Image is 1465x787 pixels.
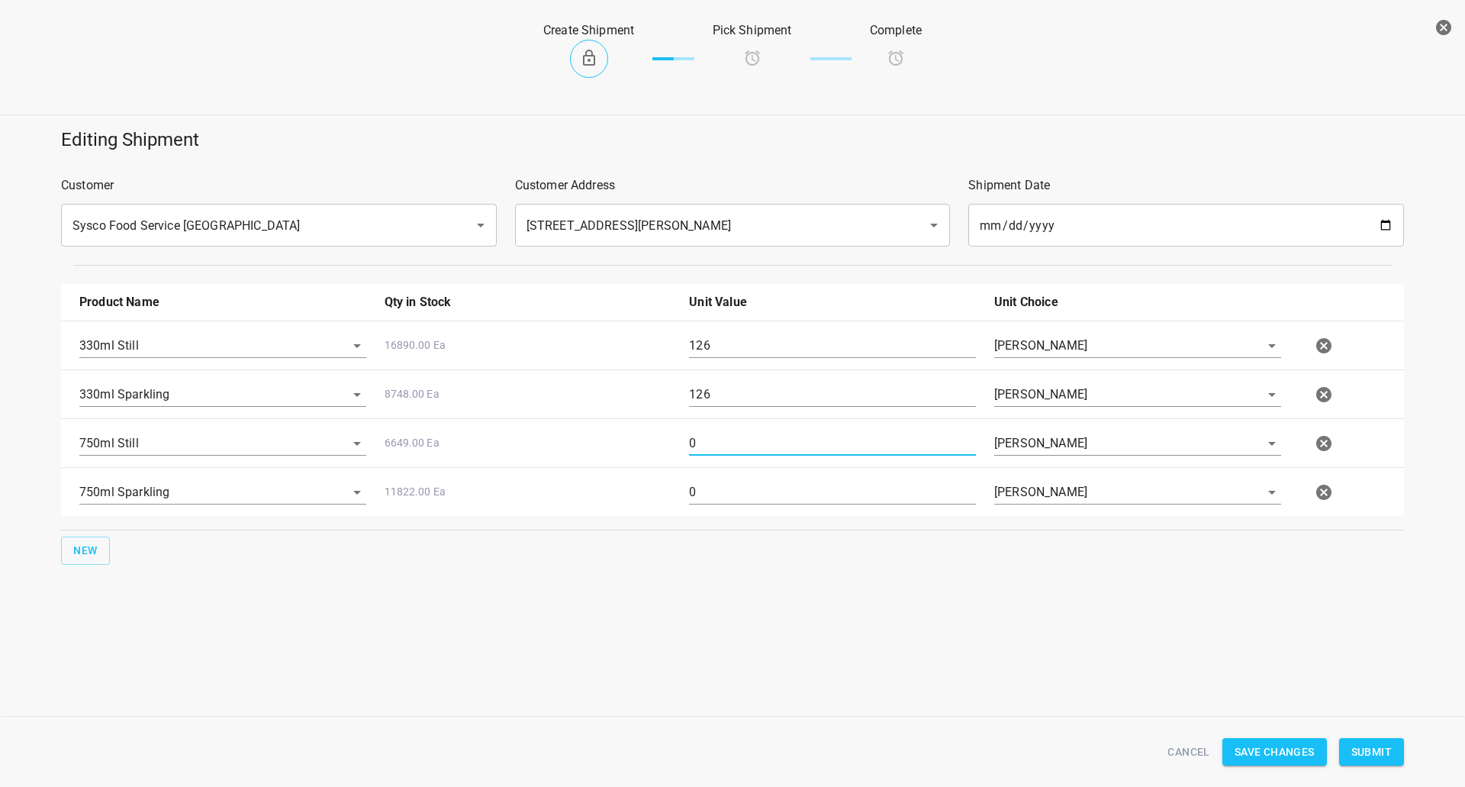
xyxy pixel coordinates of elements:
[346,335,368,356] button: Open
[543,21,634,40] p: Create Shipment
[1261,482,1283,503] button: Open
[73,541,98,560] span: New
[1161,738,1215,766] button: Cancel
[385,386,671,402] p: 8748.00 Ea
[1235,743,1315,762] span: Save Changes
[61,537,110,565] button: New
[385,337,671,353] p: 16890.00 Ea
[968,176,1404,195] p: Shipment Date
[1167,743,1209,762] span: Cancel
[870,21,922,40] p: Complete
[1339,738,1404,766] button: Submit
[346,384,368,405] button: Open
[1261,384,1283,405] button: Open
[923,214,945,236] button: Open
[994,293,1281,311] p: Unit Choice
[1261,335,1283,356] button: Open
[346,482,368,503] button: Open
[515,176,951,195] p: Customer Address
[79,293,366,311] p: Product Name
[61,127,1404,152] h5: Editing Shipment
[1222,738,1327,766] button: Save Changes
[470,214,491,236] button: Open
[385,293,671,311] p: Qty in Stock
[61,176,497,195] p: Customer
[385,484,671,500] p: 11822.00 Ea
[713,21,792,40] p: Pick Shipment
[346,433,368,454] button: Open
[689,293,976,311] p: Unit Value
[1351,743,1392,762] span: Submit
[385,435,671,451] p: 6649.00 Ea
[1261,433,1283,454] button: Open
